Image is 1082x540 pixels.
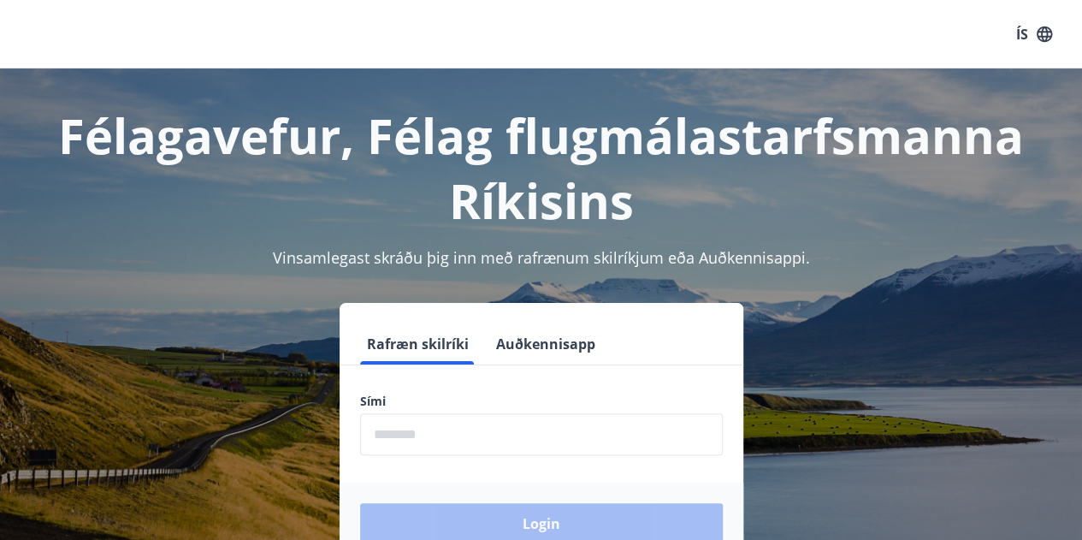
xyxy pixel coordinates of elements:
[1007,19,1061,50] button: ÍS
[489,323,602,365] button: Auðkennisapp
[360,393,723,410] label: Sími
[360,323,476,365] button: Rafræn skilríki
[273,247,810,268] span: Vinsamlegast skráðu þig inn með rafrænum skilríkjum eða Auðkennisappi.
[21,103,1061,233] h1: Félagavefur, Félag flugmálastarfsmanna Ríkisins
